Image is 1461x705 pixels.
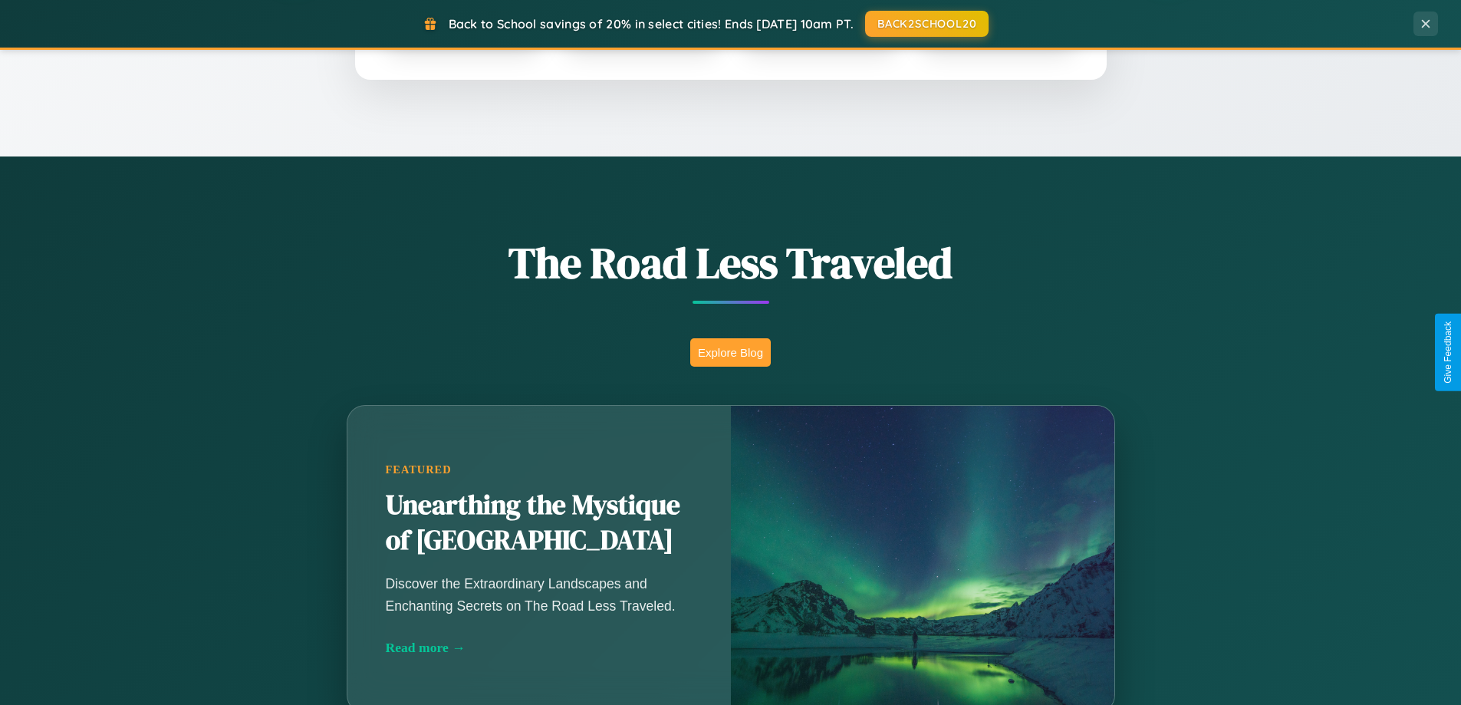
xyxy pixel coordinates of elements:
[1443,321,1453,384] div: Give Feedback
[865,11,989,37] button: BACK2SCHOOL20
[386,640,693,656] div: Read more →
[386,463,693,476] div: Featured
[386,573,693,616] p: Discover the Extraordinary Landscapes and Enchanting Secrets on The Road Less Traveled.
[690,338,771,367] button: Explore Blog
[449,16,854,31] span: Back to School savings of 20% in select cities! Ends [DATE] 10am PT.
[386,488,693,558] h2: Unearthing the Mystique of [GEOGRAPHIC_DATA]
[271,233,1191,292] h1: The Road Less Traveled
